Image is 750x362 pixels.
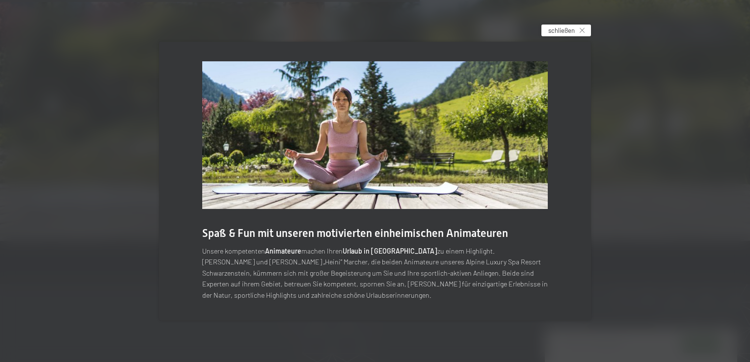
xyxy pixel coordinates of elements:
[265,247,301,255] strong: Animateure
[548,26,575,35] span: schließen
[202,246,548,301] p: Unsere kompetenten machen Ihren zu einem Highlight. [PERSON_NAME] und [PERSON_NAME] „Heini“ March...
[202,61,548,209] img: Aktivurlaub in Südtirol | Wandern, Biken, Fitness & Yoga im Hotel Schwarzenstein
[202,227,508,239] span: Spaß & Fun mit unseren motivierten einheimischen Animateuren
[343,247,437,255] strong: Urlaub in [GEOGRAPHIC_DATA]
